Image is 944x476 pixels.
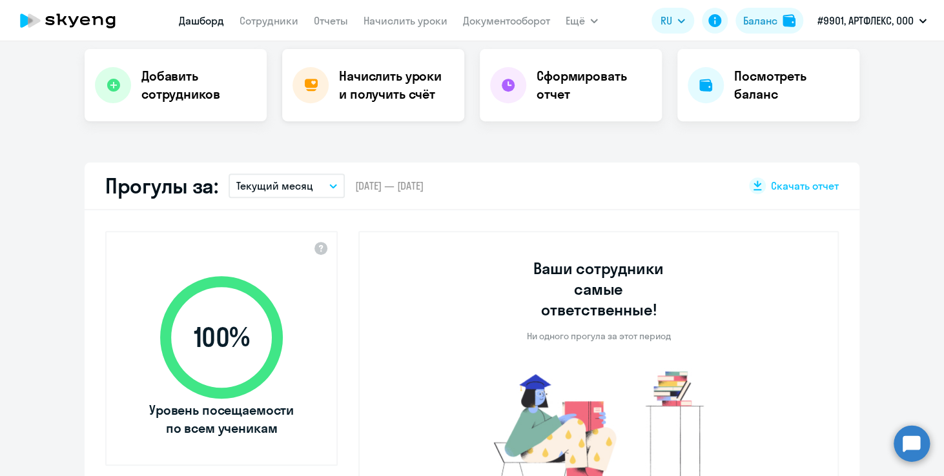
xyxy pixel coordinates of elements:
button: Балансbalance [735,8,803,34]
div: Баланс [743,13,777,28]
p: #9901, АРТФЛЕКС, ООО [817,13,914,28]
h3: Ваши сотрудники самые ответственные! [516,258,682,320]
p: Текущий месяц [236,178,313,193]
span: Ещё [566,13,585,28]
span: Уровень посещаемости по всем ученикам [147,401,296,437]
img: balance [783,14,795,27]
h4: Сформировать отчет [537,67,652,103]
p: Ни одного прогула за этот период [527,330,671,342]
a: Отчеты [314,14,348,27]
a: Дашборд [179,14,224,27]
span: Скачать отчет [771,179,839,193]
h2: Прогулы за: [105,173,218,199]
h4: Добавить сотрудников [141,67,256,103]
button: #9901, АРТФЛЕКС, ООО [811,5,933,36]
a: Начислить уроки [364,14,447,27]
a: Сотрудники [240,14,298,27]
span: 100 % [147,322,296,353]
span: [DATE] — [DATE] [355,179,424,193]
h4: Посмотреть баланс [734,67,849,103]
button: RU [652,8,694,34]
button: Текущий месяц [229,174,345,198]
a: Документооборот [463,14,550,27]
h4: Начислить уроки и получить счёт [339,67,451,103]
button: Ещё [566,8,598,34]
span: RU [661,13,672,28]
